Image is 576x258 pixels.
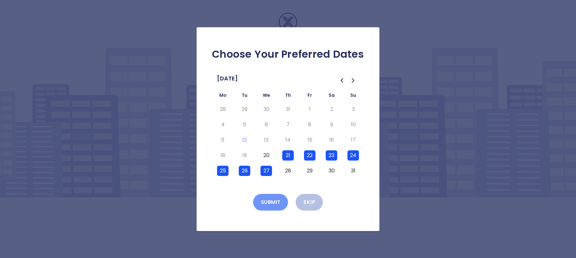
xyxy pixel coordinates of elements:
th: Wednesday [255,91,277,102]
button: Tuesday, August 19th, 2025 [239,150,250,161]
th: Tuesday [234,91,255,102]
button: Thursday, August 14th, 2025 [282,135,294,145]
button: Tuesday, July 29th, 2025 [239,104,250,114]
button: Today, Tuesday, August 12th, 2025 [239,135,250,145]
button: Friday, August 29th, 2025 [304,166,315,176]
button: Thursday, August 28th, 2025 [282,166,294,176]
button: Monday, August 18th, 2025 [217,150,229,161]
button: Saturday, August 16th, 2025 [326,135,337,145]
button: Monday, August 4th, 2025 [217,120,229,130]
button: Monday, August 11th, 2025 [217,135,229,145]
button: Thursday, August 21st, 2025, selected [282,150,294,161]
button: Sunday, August 10th, 2025 [347,120,359,130]
th: Sunday [342,91,364,102]
button: Thursday, July 31st, 2025 [282,104,294,114]
button: Tuesday, August 5th, 2025 [239,120,250,130]
button: Saturday, August 2nd, 2025 [326,104,337,114]
button: Friday, August 8th, 2025 [304,120,315,130]
button: Wednesday, August 20th, 2025 [261,150,272,161]
th: Monday [212,91,234,102]
button: Saturday, August 30th, 2025 [326,166,337,176]
button: Tuesday, August 26th, 2025, selected [239,166,250,176]
button: Skip [296,194,323,211]
table: August 2025 [212,91,364,179]
button: Monday, July 28th, 2025 [217,104,229,114]
img: Logo [256,13,320,45]
button: Friday, August 1st, 2025 [304,104,315,114]
button: Go to the Next Month [347,75,359,86]
h2: Choose Your Preferred Dates [207,48,369,61]
button: Friday, August 22nd, 2025, selected [304,150,315,161]
button: Saturday, August 23rd, 2025, selected [326,150,337,161]
button: Wednesday, August 6th, 2025 [261,120,272,130]
button: Sunday, August 17th, 2025 [347,135,359,145]
th: Friday [299,91,321,102]
button: Sunday, August 31st, 2025 [347,166,359,176]
button: Sunday, August 24th, 2025, selected [347,150,359,161]
button: Friday, August 15th, 2025 [304,135,315,145]
button: Wednesday, August 27th, 2025, selected [261,166,272,176]
button: Thursday, August 7th, 2025 [282,120,294,130]
th: Thursday [277,91,299,102]
th: Saturday [321,91,342,102]
button: Go to the Previous Month [336,75,347,86]
button: Monday, August 25th, 2025, selected [217,166,229,176]
button: Wednesday, July 30th, 2025 [261,104,272,114]
button: Submit [253,194,288,211]
button: Saturday, August 9th, 2025 [326,120,337,130]
span: [DATE] [217,73,238,84]
button: Sunday, August 3rd, 2025 [347,104,359,114]
button: Wednesday, August 13th, 2025 [261,135,272,145]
